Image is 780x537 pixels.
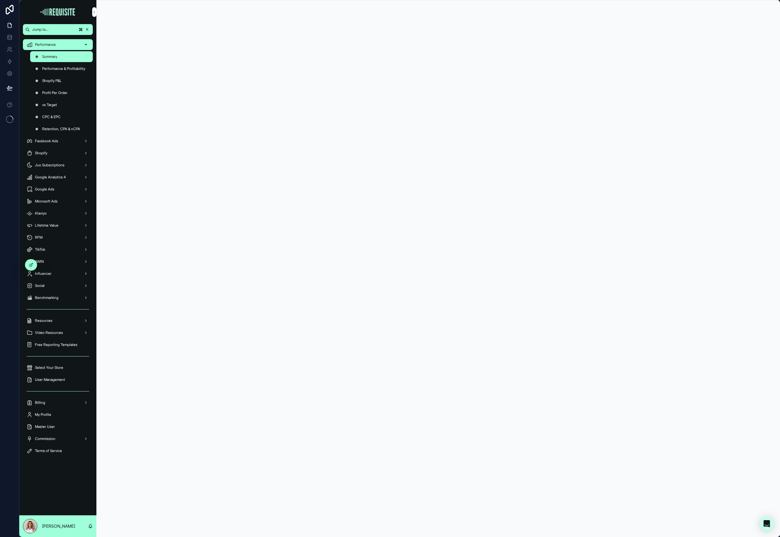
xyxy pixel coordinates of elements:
[35,187,54,192] span: Google Ads
[23,327,93,338] a: Video Resources
[35,271,52,276] span: Influencer
[23,24,93,35] button: Jump to...K
[42,90,67,95] span: Profit Per Order
[35,235,42,240] span: RFM
[35,436,55,441] span: Commission
[30,87,93,98] a: Profit Per Order
[23,184,93,195] a: Google Ads
[42,102,57,107] span: vs Target
[35,247,45,252] span: TikTok
[23,268,93,279] a: Influencer
[32,27,75,32] span: Jump to...
[23,148,93,159] a: Shopify
[35,400,45,405] span: Billing
[23,292,93,303] a: Benchmarking
[35,283,45,288] span: Social
[35,295,58,300] span: Benchmarking
[23,160,93,171] a: Juo Subscriptions
[42,523,75,529] p: [PERSON_NAME]
[35,223,58,228] span: Lifetime Value
[23,433,93,444] a: Commission
[23,421,93,432] a: Master User
[23,220,93,231] a: Lifetime Value
[35,365,63,370] span: Select Your Store
[42,54,57,59] span: Summary
[35,163,64,168] span: Juo Subscriptions
[42,115,61,119] span: CPC & EPC
[30,63,93,74] a: Performance & Profitability
[39,7,77,17] img: App logo
[35,318,52,323] span: Resources
[23,280,93,291] a: Social
[42,66,85,71] span: Performance & Profitability
[35,151,47,155] span: Shopify
[35,175,66,180] span: Google Analytics 4
[35,330,63,335] span: Video Resources
[35,424,55,429] span: Master User
[23,256,93,267] a: AWIN
[23,315,93,326] a: Resources
[23,339,93,350] a: Free Reporting Templates
[23,39,93,50] a: Performance
[35,139,58,143] span: Facebook Ads
[23,208,93,219] a: Klaviyo
[35,377,65,382] span: User Management
[23,374,93,385] a: User Management
[23,445,93,456] a: Terms of Service
[30,51,93,62] a: Summary
[23,232,93,243] a: RFM
[35,342,77,347] span: Free Reporting Templates
[35,259,44,264] span: AWIN
[23,196,93,207] a: Microsoft Ads
[23,397,93,408] a: Billing
[23,362,93,373] a: Select Your Store
[85,27,90,32] span: K
[35,448,62,453] span: Terms of Service
[23,244,93,255] a: TikTok
[30,124,93,134] a: Retention, CPA & nCPA
[35,211,47,216] span: Klaviyo
[23,172,93,183] a: Google Analytics 4
[42,78,62,83] span: Shopify P&L
[30,99,93,110] a: vs Target
[23,409,93,420] a: My Profile
[35,412,51,417] span: My Profile
[42,127,80,131] span: Retention, CPA & nCPA
[23,136,93,146] a: Facebook Ads
[35,42,56,47] span: Performance
[19,35,96,464] div: scrollable content
[35,199,58,204] span: Microsoft Ads
[760,517,774,531] div: Open Intercom Messenger
[30,111,93,122] a: CPC & EPC
[30,75,93,86] a: Shopify P&L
